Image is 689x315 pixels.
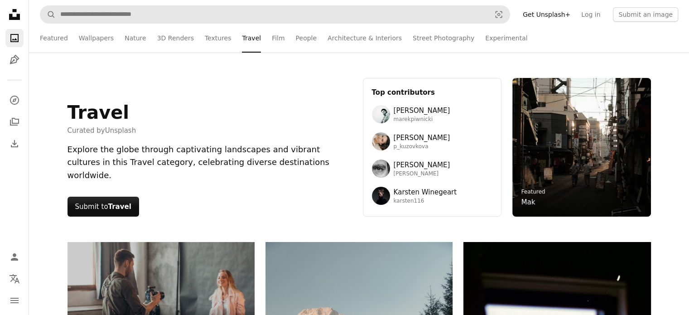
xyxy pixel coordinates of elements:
h1: Travel [67,102,136,123]
span: marekpiwnicki [394,116,450,123]
a: Nature [125,24,146,53]
a: Wallpapers [79,24,114,53]
form: Find visuals sitewide [40,5,510,24]
span: Karsten Winegeart [394,187,457,198]
a: Avatar of user Polina Kuzovkova[PERSON_NAME]p_kuzovkova [372,132,492,150]
a: Log in / Sign up [5,248,24,266]
strong: Travel [108,203,131,211]
a: People [296,24,317,53]
img: Avatar of user Karsten Winegeart [372,187,390,205]
span: [PERSON_NAME] [394,105,450,116]
a: Featured [40,24,68,53]
button: Visual search [488,6,510,23]
span: karsten116 [394,198,457,205]
span: [PERSON_NAME] [394,170,450,178]
img: Avatar of user Marek Piwnicki [372,105,390,123]
a: Avatar of user Marek Piwnicki[PERSON_NAME]marekpiwnicki [372,105,492,123]
button: Submit an image [613,7,678,22]
a: Featured [521,189,545,195]
h3: Top contributors [372,87,492,98]
a: Film [272,24,284,53]
a: Illustrations [5,51,24,69]
a: Get Unsplash+ [517,7,576,22]
span: [PERSON_NAME] [394,160,450,170]
a: Avatar of user Francesco Ungaro[PERSON_NAME][PERSON_NAME] [372,160,492,178]
a: Architecture & Interiors [328,24,402,53]
a: Collections [5,113,24,131]
a: Experimental [485,24,527,53]
span: p_kuzovkova [394,143,450,150]
div: Explore the globe through captivating landscapes and vibrant cultures in this Travel category, ce... [67,143,352,182]
a: Explore [5,91,24,109]
a: Photos [5,29,24,47]
img: Avatar of user Francesco Ungaro [372,160,390,178]
a: Log in [576,7,606,22]
a: Home — Unsplash [5,5,24,25]
button: Language [5,270,24,288]
a: Street Photography [413,24,474,53]
span: Curated by [67,125,136,136]
button: Submit toTravel [67,197,139,217]
a: 3D Renders [157,24,194,53]
button: Menu [5,291,24,310]
a: Download History [5,135,24,153]
button: Search Unsplash [40,6,56,23]
img: Avatar of user Polina Kuzovkova [372,132,390,150]
a: Mak [521,197,535,208]
a: Unsplash [105,126,136,135]
a: Textures [205,24,231,53]
span: [PERSON_NAME] [394,132,450,143]
a: Avatar of user Karsten WinegeartKarsten Winegeartkarsten116 [372,187,492,205]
